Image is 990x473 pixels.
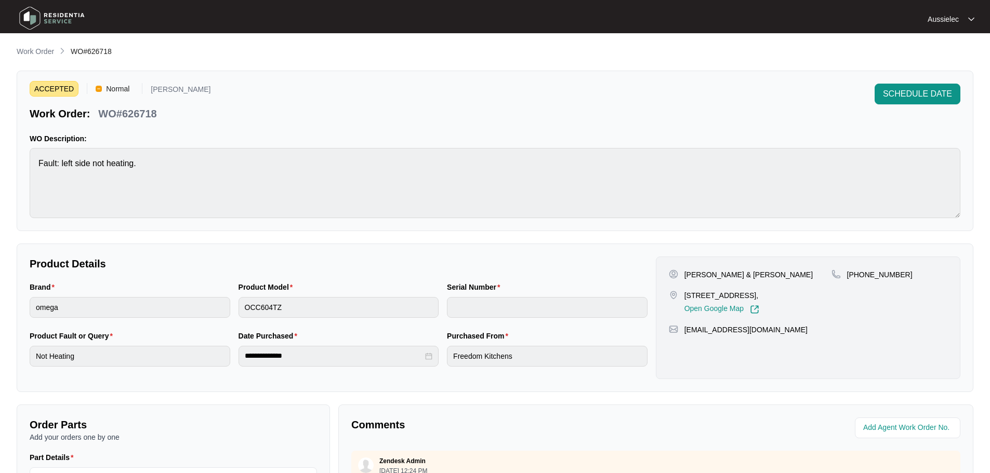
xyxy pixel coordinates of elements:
img: Vercel Logo [96,86,102,92]
label: Brand [30,282,59,292]
img: dropdown arrow [968,17,974,22]
input: Date Purchased [245,350,424,361]
label: Serial Number [447,282,504,292]
img: map-pin [831,269,841,279]
p: Work Order: [30,106,90,121]
p: Zendesk Admin [379,457,426,465]
input: Brand [30,297,230,318]
img: Link-External [750,305,759,314]
input: Product Model [239,297,439,318]
span: WO#626718 [71,47,112,56]
p: Comments [351,417,649,432]
a: Work Order [15,46,56,58]
p: Work Order [17,46,54,57]
a: Open Google Map [684,305,759,314]
p: [EMAIL_ADDRESS][DOMAIN_NAME] [684,325,808,335]
label: Product Model [239,282,297,292]
span: ACCEPTED [30,81,78,97]
p: [STREET_ADDRESS], [684,290,759,301]
p: Order Parts [30,417,317,432]
textarea: Fault: left side not heating. [30,148,960,218]
input: Add Agent Work Order No. [863,422,954,434]
p: [PERSON_NAME] & [PERSON_NAME] [684,269,813,280]
p: WO Description: [30,133,960,144]
p: Add your orders one by one [30,432,317,442]
img: residentia service logo [16,3,88,34]
label: Date Purchased [239,331,301,341]
label: Part Details [30,452,78,463]
input: Serial Number [447,297,648,318]
img: map-pin [669,325,678,334]
input: Purchased From [447,346,648,367]
span: Normal [102,81,134,97]
p: Product Details [30,256,648,271]
p: [PHONE_NUMBER] [847,269,913,280]
input: Product Fault or Query [30,346,230,367]
span: SCHEDULE DATE [883,88,952,100]
label: Purchased From [447,331,512,341]
img: map-pin [669,290,678,300]
p: [PERSON_NAME] [151,86,210,97]
p: Aussielec [928,14,959,24]
p: WO#626718 [98,106,156,121]
button: SCHEDULE DATE [875,84,960,104]
img: chevron-right [58,47,67,55]
img: user-pin [669,269,678,279]
label: Product Fault or Query [30,331,117,341]
img: user.svg [358,457,374,473]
